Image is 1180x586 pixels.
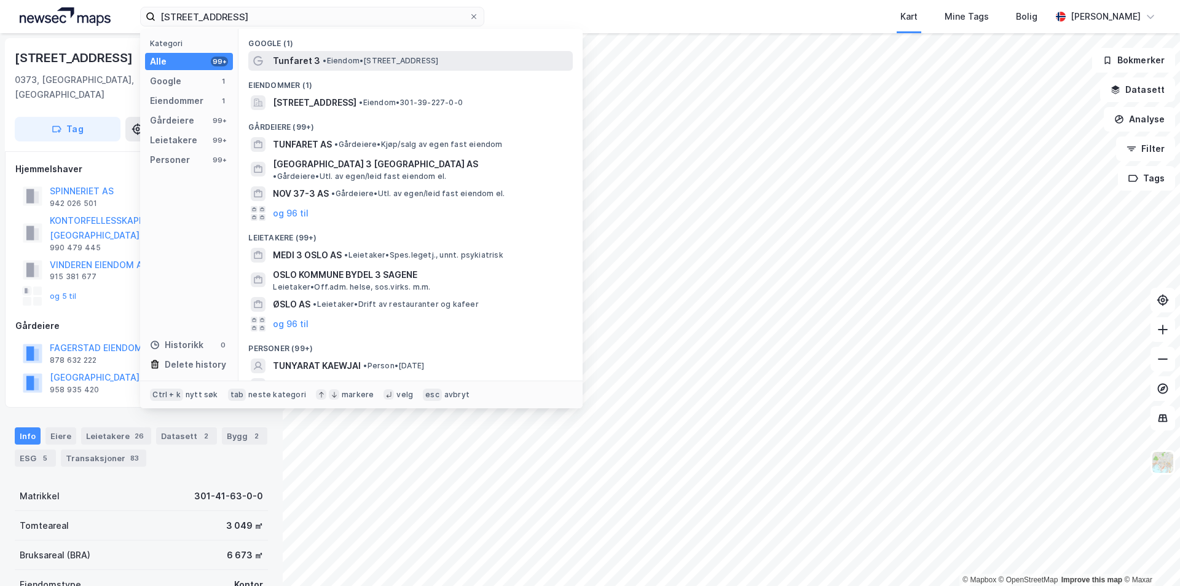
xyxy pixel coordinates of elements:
[273,297,310,312] span: ØSLO AS
[1104,107,1175,132] button: Analyse
[150,389,183,401] div: Ctrl + k
[273,53,320,68] span: Tunfaret 3
[150,93,203,108] div: Eiendommer
[150,133,197,148] div: Leietakere
[359,98,463,108] span: Eiendom • 301-39-227-0-0
[150,152,190,167] div: Personer
[273,378,371,393] span: AUNYARET NIYOMTHAI
[1119,527,1180,586] iframe: Chat Widget
[238,29,583,51] div: Google (1)
[396,390,413,400] div: velg
[273,172,277,181] span: •
[211,116,228,125] div: 99+
[273,282,430,292] span: Leietaker • Off.adm. helse, sos.virks. m.m.
[323,56,326,65] span: •
[20,7,111,26] img: logo.a4113a55bc3d86da70a041830d287a7e.svg
[273,358,361,373] span: TUNYARAT KAEWJAI
[962,576,996,584] a: Mapbox
[218,76,228,86] div: 1
[150,113,194,128] div: Gårdeiere
[313,299,478,309] span: Leietaker • Drift av restauranter og kafeer
[20,518,69,533] div: Tomteareal
[273,248,342,263] span: MEDI 3 OSLO AS
[273,186,329,201] span: NOV 37-3 AS
[81,427,151,445] div: Leietakere
[331,189,335,198] span: •
[218,96,228,106] div: 1
[128,452,141,464] div: 83
[248,390,306,400] div: neste kategori
[363,361,367,370] span: •
[200,430,212,442] div: 2
[331,189,505,199] span: Gårdeiere • Utl. av egen/leid fast eiendom el.
[20,548,90,563] div: Bruksareal (BRA)
[273,267,568,282] span: OSLO KOMMUNE BYDEL 3 SAGENE
[1118,166,1175,191] button: Tags
[50,385,99,395] div: 958 935 420
[15,319,267,333] div: Gårdeiere
[222,427,267,445] div: Bygg
[323,56,438,66] span: Eiendom • [STREET_ADDRESS]
[150,39,233,48] div: Kategori
[238,71,583,93] div: Eiendommer (1)
[359,98,363,107] span: •
[313,299,317,309] span: •
[186,390,218,400] div: nytt søk
[945,9,989,24] div: Mine Tags
[900,9,918,24] div: Kart
[273,95,356,110] span: [STREET_ADDRESS]
[1061,576,1122,584] a: Improve this map
[238,223,583,245] div: Leietakere (99+)
[211,57,228,66] div: 99+
[1100,77,1175,102] button: Datasett
[423,389,442,401] div: esc
[15,48,135,68] div: [STREET_ADDRESS]
[211,135,228,145] div: 99+
[15,117,120,141] button: Tag
[342,390,374,400] div: markere
[273,206,309,221] button: og 96 til
[334,140,502,149] span: Gårdeiere • Kjøp/salg av egen fast eiendom
[227,548,263,563] div: 6 673 ㎡
[238,334,583,356] div: Personer (99+)
[228,389,246,401] div: tab
[1092,48,1175,73] button: Bokmerker
[273,172,446,181] span: Gårdeiere • Utl. av egen/leid fast eiendom el.
[45,427,76,445] div: Eiere
[15,73,175,102] div: 0373, [GEOGRAPHIC_DATA], [GEOGRAPHIC_DATA]
[334,140,338,149] span: •
[238,113,583,135] div: Gårdeiere (99+)
[150,74,181,89] div: Google
[61,449,146,467] div: Transaksjoner
[194,489,263,504] div: 301-41-63-0-0
[1016,9,1037,24] div: Bolig
[1151,451,1174,474] img: Z
[15,427,41,445] div: Info
[50,355,96,365] div: 878 632 222
[50,272,96,282] div: 915 381 677
[273,157,478,172] span: [GEOGRAPHIC_DATA] 3 [GEOGRAPHIC_DATA] AS
[50,243,101,253] div: 990 479 445
[344,250,503,260] span: Leietaker • Spes.legetj., unnt. psykiatrisk
[165,357,226,372] div: Delete history
[150,54,167,69] div: Alle
[344,250,348,259] span: •
[218,340,228,350] div: 0
[999,576,1058,584] a: OpenStreetMap
[132,430,146,442] div: 26
[273,137,332,152] span: TUNFARET AS
[211,155,228,165] div: 99+
[39,452,51,464] div: 5
[444,390,470,400] div: avbryt
[20,489,60,504] div: Matrikkel
[155,7,469,26] input: Søk på adresse, matrikkel, gårdeiere, leietakere eller personer
[15,449,56,467] div: ESG
[15,162,267,176] div: Hjemmelshaver
[363,361,424,371] span: Person • [DATE]
[1116,137,1175,161] button: Filter
[50,199,97,208] div: 942 026 501
[250,430,262,442] div: 2
[273,317,309,331] button: og 96 til
[226,518,263,533] div: 3 049 ㎡
[1071,9,1141,24] div: [PERSON_NAME]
